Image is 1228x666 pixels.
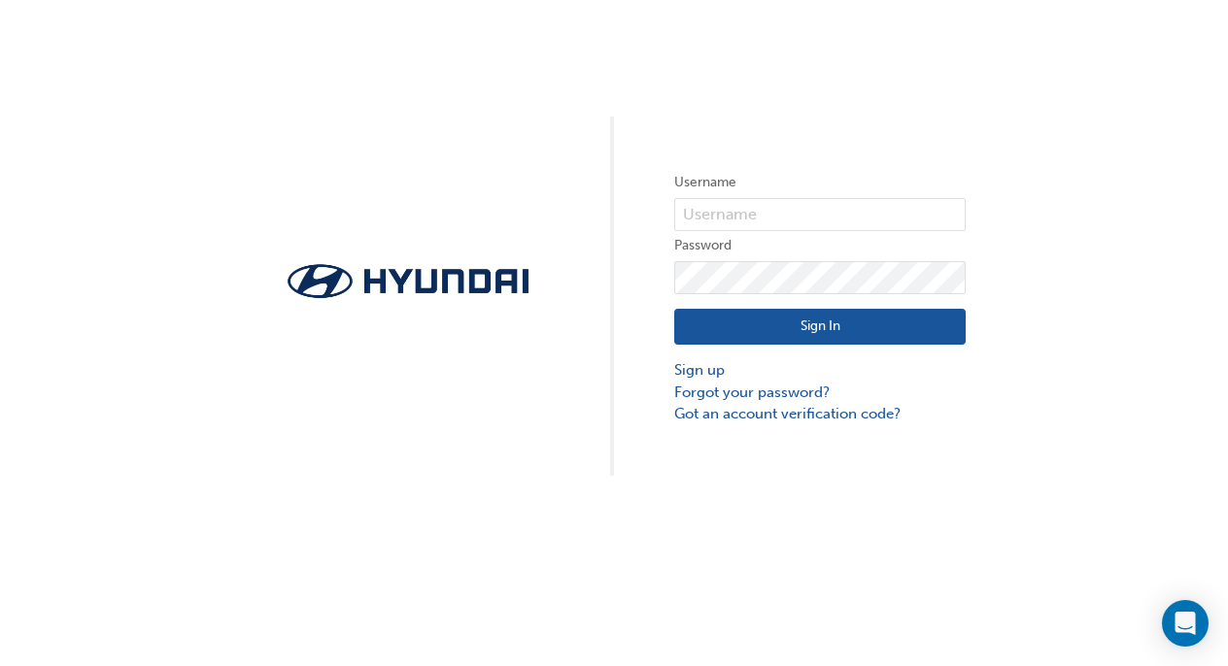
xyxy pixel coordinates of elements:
[674,359,966,382] a: Sign up
[674,234,966,257] label: Password
[674,382,966,404] a: Forgot your password?
[674,198,966,231] input: Username
[674,171,966,194] label: Username
[674,309,966,346] button: Sign In
[1162,600,1209,647] div: Open Intercom Messenger
[262,258,554,304] img: Trak
[674,403,966,425] a: Got an account verification code?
